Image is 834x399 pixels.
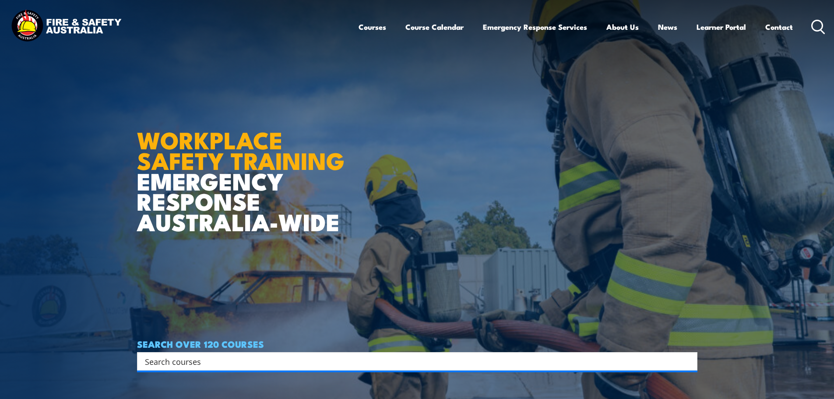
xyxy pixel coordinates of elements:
[137,107,351,232] h1: EMERGENCY RESPONSE AUSTRALIA-WIDE
[606,15,639,39] a: About Us
[658,15,677,39] a: News
[483,15,587,39] a: Emergency Response Services
[765,15,793,39] a: Contact
[137,339,697,349] h4: SEARCH OVER 120 COURSES
[359,15,386,39] a: Courses
[682,355,694,367] button: Search magnifier button
[405,15,464,39] a: Course Calendar
[697,15,746,39] a: Learner Portal
[145,355,678,368] input: Search input
[147,355,680,367] form: Search form
[137,121,345,178] strong: WORKPLACE SAFETY TRAINING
